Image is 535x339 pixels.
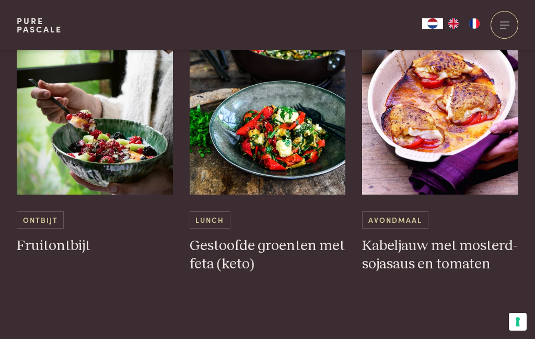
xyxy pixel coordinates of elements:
[362,211,428,229] span: Avondmaal
[17,237,173,255] h3: Fruitontbijt
[509,313,527,331] button: Uw voorkeuren voor toestemming voor trackingtechnologieën
[443,18,485,29] ul: Language list
[422,18,485,29] aside: Language selected: Nederlands
[190,237,346,273] h3: Gestoofde groenten met feta (keto)
[17,17,62,33] a: PurePascale
[422,18,443,29] a: NL
[190,211,230,229] span: Lunch
[422,18,443,29] div: Language
[443,18,464,29] a: EN
[362,237,518,273] h3: Kabeljauw met mosterd-sojasaus en tomaten
[464,18,485,29] a: FR
[17,211,64,229] span: Ontbijt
